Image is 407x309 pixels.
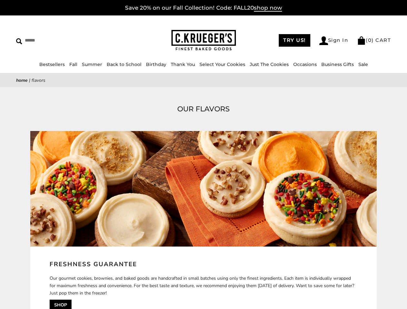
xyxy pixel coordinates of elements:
[82,61,102,67] a: Summer
[16,77,391,84] nav: breadcrumbs
[125,5,282,12] a: Save 20% on our Fall Collection! Code: FALL20shop now
[39,61,65,67] a: Bestsellers
[107,61,141,67] a: Back to School
[16,35,102,45] input: Search
[250,61,289,67] a: Just The Cookies
[293,61,317,67] a: Occasions
[50,275,357,297] p: Our gourmet cookies, brownies, and baked goods are handcrafted in small batches using only the fi...
[16,38,22,44] img: Search
[319,36,328,45] img: Account
[26,103,381,115] h1: OUR FLAVORS
[171,30,236,51] img: C.KRUEGER'S
[254,5,282,12] span: shop now
[321,61,354,67] a: Business Gifts
[199,61,245,67] a: Select Your Cookies
[368,37,372,43] span: 0
[319,36,348,45] a: Sign In
[50,259,357,269] h2: Freshness Guarantee
[357,37,391,43] a: (0) CART
[357,36,366,45] img: Bag
[29,77,30,83] span: |
[16,77,28,83] a: Home
[171,61,195,67] a: Thank You
[69,61,77,67] a: Fall
[358,61,368,67] a: Sale
[146,61,166,67] a: Birthday
[30,131,377,247] img: Ckrueger image
[32,77,45,83] span: Flavors
[279,34,310,47] a: TRY US!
